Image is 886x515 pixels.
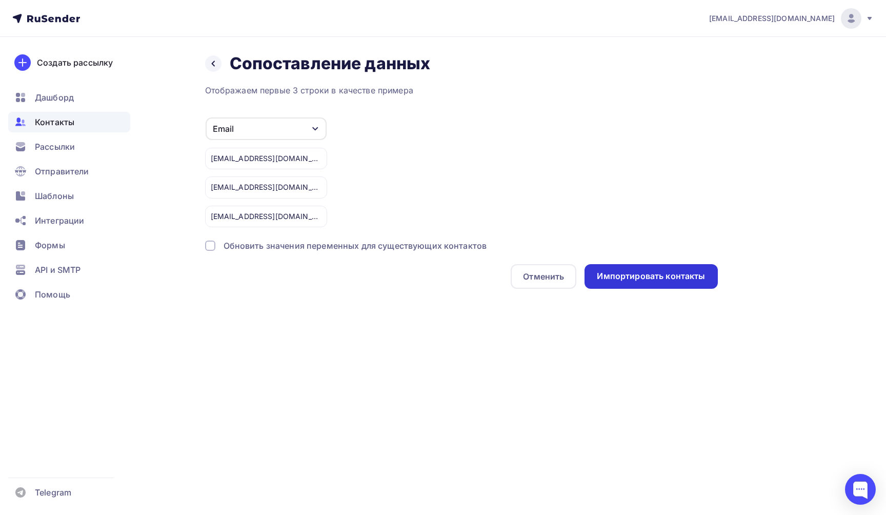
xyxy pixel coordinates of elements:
[35,486,71,499] span: Telegram
[224,240,487,252] div: Обновить значения переменных для существующих контактов
[205,148,327,169] div: [EMAIL_ADDRESS][DOMAIN_NAME]
[35,116,74,128] span: Контакты
[709,13,835,24] span: [EMAIL_ADDRESS][DOMAIN_NAME]
[8,161,130,182] a: Отправители
[35,91,74,104] span: Дашборд
[35,239,65,251] span: Формы
[523,270,564,283] div: Отменить
[205,206,327,227] div: [EMAIL_ADDRESS][DOMAIN_NAME]
[205,117,327,141] button: Email
[213,123,234,135] div: Email
[8,235,130,255] a: Формы
[35,288,70,301] span: Помощь
[8,136,130,157] a: Рассылки
[37,56,113,69] div: Создать рассылку
[205,176,327,198] div: [EMAIL_ADDRESS][DOMAIN_NAME]
[8,112,130,132] a: Контакты
[597,270,705,282] div: Импортировать контакты
[230,53,431,74] h2: Сопоставление данных
[8,87,130,108] a: Дашборд
[35,165,89,177] span: Отправители
[35,141,75,153] span: Рассылки
[709,8,874,29] a: [EMAIL_ADDRESS][DOMAIN_NAME]
[35,190,74,202] span: Шаблоны
[8,186,130,206] a: Шаблоны
[205,84,718,96] div: Отображаем первые 3 строки в качестве примера
[35,264,80,276] span: API и SMTP
[35,214,84,227] span: Интеграции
